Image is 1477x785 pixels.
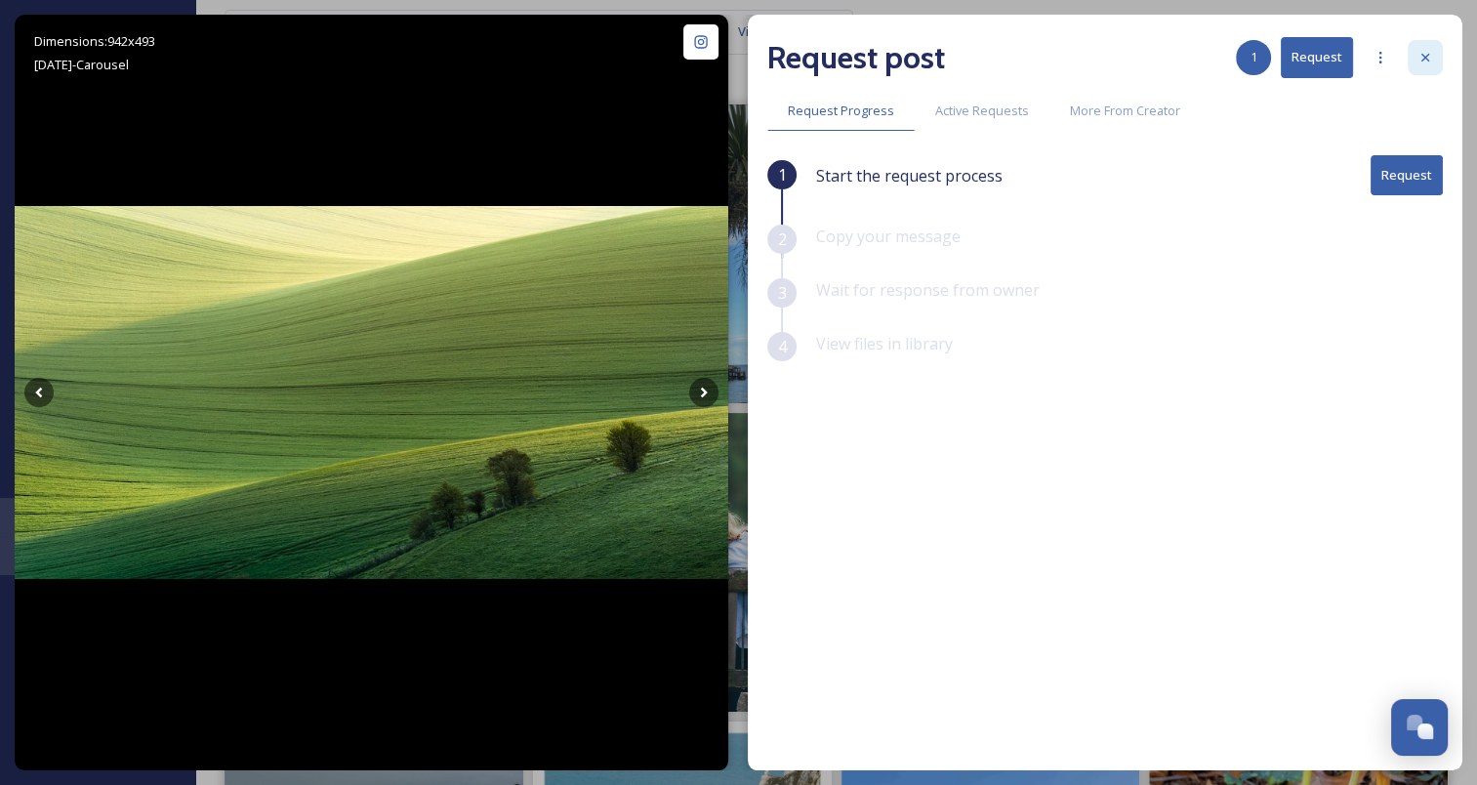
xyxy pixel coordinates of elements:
span: Dimensions: 942 x 493 [34,32,155,50]
span: Request Progress [788,102,894,120]
span: 3 [778,281,787,305]
button: Request [1371,155,1443,195]
span: Start the request process [816,164,1003,187]
span: Wait for response from owner [816,279,1040,301]
span: Active Requests [935,102,1029,120]
span: 2 [778,227,787,251]
span: More From Creator [1070,102,1180,120]
span: 1 [778,163,787,186]
span: [DATE] - Carousel [34,56,129,73]
span: 4 [778,335,787,358]
button: Request [1281,37,1353,77]
span: View files in library [816,333,953,354]
span: 1 [1251,48,1257,66]
img: Some fresh spring greens for a grey autumn day. Happy Monday Brighton! #southdowns #sussex #field... [15,206,728,580]
h2: Request post [767,34,945,81]
button: Open Chat [1391,699,1448,756]
span: Copy your message [816,226,961,247]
